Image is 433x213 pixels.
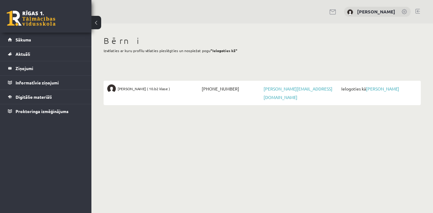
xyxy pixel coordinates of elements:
a: Informatīvie ziņojumi [8,76,84,90]
span: Proktoringa izmēģinājums [16,108,69,114]
legend: Informatīvie ziņojumi [16,76,84,90]
b: "Ielogoties kā" [211,48,237,53]
h1: Bērni [104,36,421,46]
a: Ziņojumi [8,61,84,75]
p: Izvēlaties ar kuru profilu vēlaties pieslēgties un nospiežat pogu [104,48,421,53]
span: Aktuāli [16,51,30,57]
a: [PERSON_NAME] [357,9,395,15]
a: [PERSON_NAME][EMAIL_ADDRESS][DOMAIN_NAME] [264,86,332,100]
legend: Ziņojumi [16,61,84,75]
a: Aktuāli [8,47,84,61]
a: [PERSON_NAME] [366,86,399,91]
span: [PERSON_NAME] ( 10.b2 klase ) [118,84,170,93]
a: Rīgas 1. Tālmācības vidusskola [7,11,55,26]
img: Daniels Andrejs Mažis [107,84,116,93]
a: Sākums [8,33,84,47]
span: Digitālie materiāli [16,94,52,100]
span: [PHONE_NUMBER] [200,84,262,93]
span: Sākums [16,37,31,42]
span: Ielogoties kā [340,84,417,93]
a: Proktoringa izmēģinājums [8,104,84,118]
a: Digitālie materiāli [8,90,84,104]
img: Edgars Mažis [347,9,353,15]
